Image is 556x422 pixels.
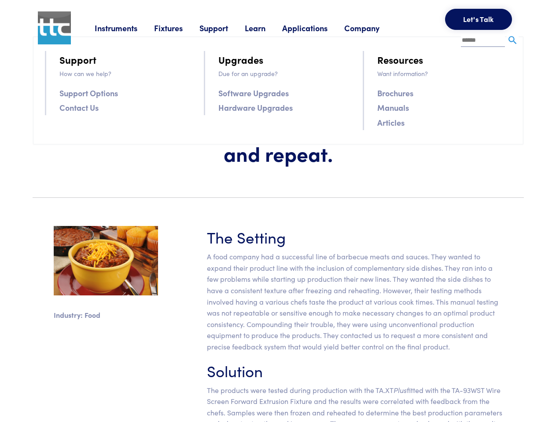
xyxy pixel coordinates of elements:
p: A food company had a successful line of barbecue meats and sauces. They wanted to expand their pr... [207,251,503,352]
img: sidedishes.jpg [54,226,158,295]
h3: Solution [207,360,503,381]
a: Instruments [95,22,154,33]
p: Industry: Food [54,309,158,321]
a: Software Upgrades [218,87,289,99]
p: How can we help? [59,69,193,78]
a: Applications [282,22,344,33]
a: Support [59,52,96,67]
img: ttc_logo_1x1_v1.0.png [38,11,71,44]
h3: The Setting [207,226,503,247]
a: Learn [245,22,282,33]
p: Want information? [377,69,511,78]
a: Fixtures [154,22,199,33]
a: Resources [377,52,423,67]
h1: Freeze, reheat, test, and repeat. [169,115,388,166]
em: Plus [394,385,407,395]
a: Hardware Upgrades [218,101,293,114]
a: Contact Us [59,101,99,114]
a: Upgrades [218,52,263,67]
button: Let's Talk [445,9,512,30]
a: Brochures [377,87,413,99]
a: Company [344,22,396,33]
a: Support Options [59,87,118,99]
a: Support [199,22,245,33]
a: Manuals [377,101,409,114]
p: Due for an upgrade? [218,69,352,78]
a: Articles [377,116,405,129]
